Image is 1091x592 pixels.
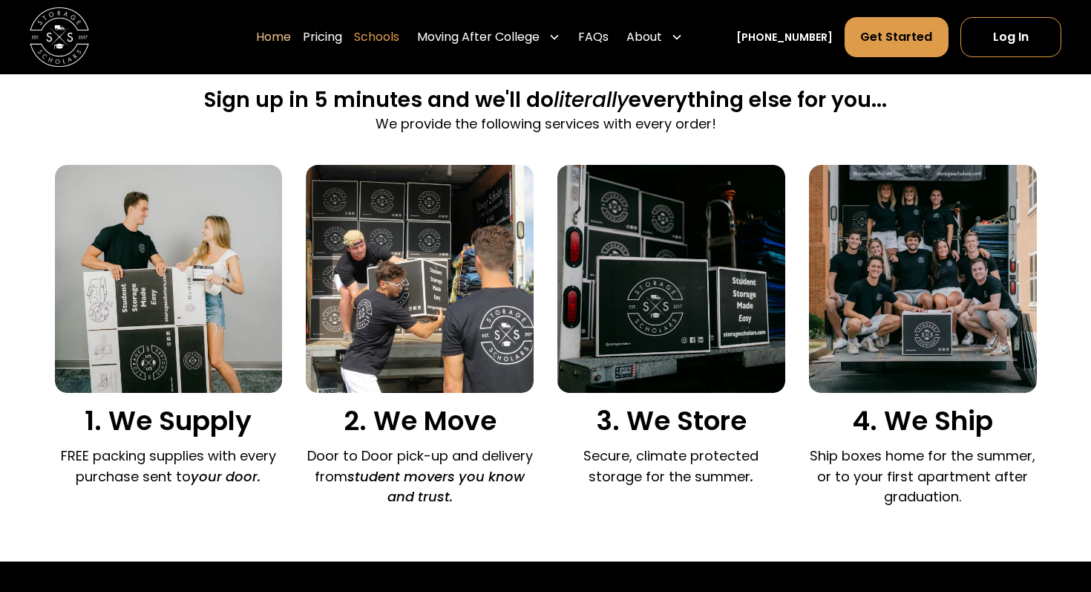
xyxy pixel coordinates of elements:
a: Schools [354,16,399,58]
p: Ship boxes home for the summer, or to your first apartment after graduation. [809,446,1037,506]
a: Log In [960,17,1061,57]
h2: Sign up in 5 minutes and we'll do everything else for you... [204,87,887,114]
div: About [626,28,662,46]
span: literally [554,85,629,114]
em: . [750,467,753,486]
div: About [620,16,689,58]
em: student movers you know and trust. [347,467,525,506]
h3: 4. We Ship [809,405,1037,437]
p: Door to Door pick-up and delivery from [306,446,534,506]
h3: 1. We Supply [55,405,283,437]
a: Pricing [303,16,342,58]
img: We ship your belongings. [809,165,1037,393]
img: We supply packing materials. [55,165,283,393]
h3: 3. We Store [557,405,785,437]
img: Door to door pick and delivery. [306,165,534,393]
img: We store your boxes. [557,165,785,393]
p: FREE packing supplies with every purchase sent to [55,446,283,486]
p: We provide the following services with every order! [204,114,887,134]
p: Secure, climate protected storage for the summer [557,446,785,486]
img: Storage Scholars main logo [30,7,89,67]
a: Get Started [845,17,948,57]
h3: 2. We Move [306,405,534,437]
em: your door. [191,467,261,486]
a: Home [256,16,291,58]
a: [PHONE_NUMBER] [736,30,833,45]
div: Moving After College [411,16,566,58]
a: FAQs [578,16,609,58]
div: Moving After College [417,28,540,46]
